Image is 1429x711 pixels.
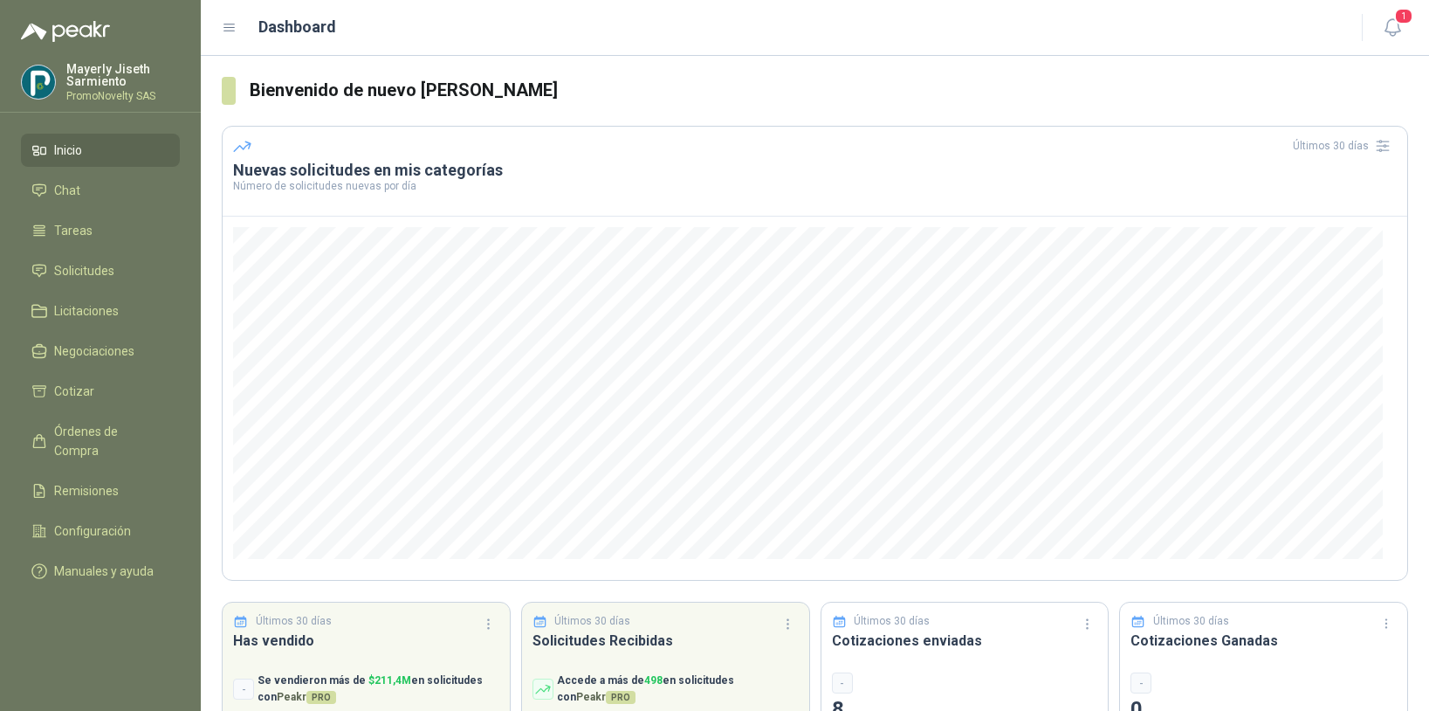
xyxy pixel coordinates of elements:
[54,481,119,500] span: Remisiones
[21,514,180,548] a: Configuración
[606,691,635,704] span: PRO
[532,630,799,652] h3: Solicitudes Recibidas
[21,174,180,207] a: Chat
[557,673,799,706] p: Accede a más de en solicitudes con
[21,474,180,507] a: Remisiones
[250,77,1408,104] h3: Bienvenido de nuevo [PERSON_NAME]
[832,673,853,694] div: -
[1130,630,1397,652] h3: Cotizaciones Ganadas
[22,66,55,99] img: Company Logo
[258,15,336,39] h1: Dashboard
[368,674,411,687] span: $ 211,4M
[21,294,180,328] a: Licitaciones
[54,521,131,541] span: Configuración
[21,375,180,408] a: Cotizar
[54,342,134,361] span: Negociaciones
[1130,673,1151,694] div: -
[54,181,80,200] span: Chat
[21,21,110,42] img: Logo peakr
[233,630,499,652] h3: Has vendido
[1377,12,1408,44] button: 1
[21,335,180,368] a: Negociaciones
[54,141,82,160] span: Inicio
[576,691,635,703] span: Peakr
[54,261,114,280] span: Solicitudes
[554,613,630,630] p: Últimos 30 días
[233,679,254,700] div: -
[21,254,180,287] a: Solicitudes
[54,301,119,321] span: Licitaciones
[233,181,1397,191] p: Número de solicitudes nuevas por día
[306,691,336,704] span: PRO
[21,415,180,467] a: Órdenes de Compra
[854,613,930,630] p: Últimos 30 días
[644,674,663,687] span: 498
[54,422,163,460] span: Órdenes de Compra
[21,134,180,167] a: Inicio
[832,630,1098,652] h3: Cotizaciones enviadas
[54,562,154,581] span: Manuales y ayuda
[1394,8,1413,24] span: 1
[1153,613,1229,630] p: Últimos 30 días
[233,160,1397,181] h3: Nuevas solicitudes en mis categorías
[256,613,332,630] p: Últimos 30 días
[258,673,499,706] p: Se vendieron más de en solicitudes con
[277,691,336,703] span: Peakr
[1293,132,1397,160] div: Últimos 30 días
[21,555,180,588] a: Manuales y ayuda
[54,382,94,401] span: Cotizar
[66,91,180,101] p: PromoNovelty SAS
[21,214,180,247] a: Tareas
[66,63,180,87] p: Mayerly Jiseth Sarmiento
[54,221,93,240] span: Tareas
